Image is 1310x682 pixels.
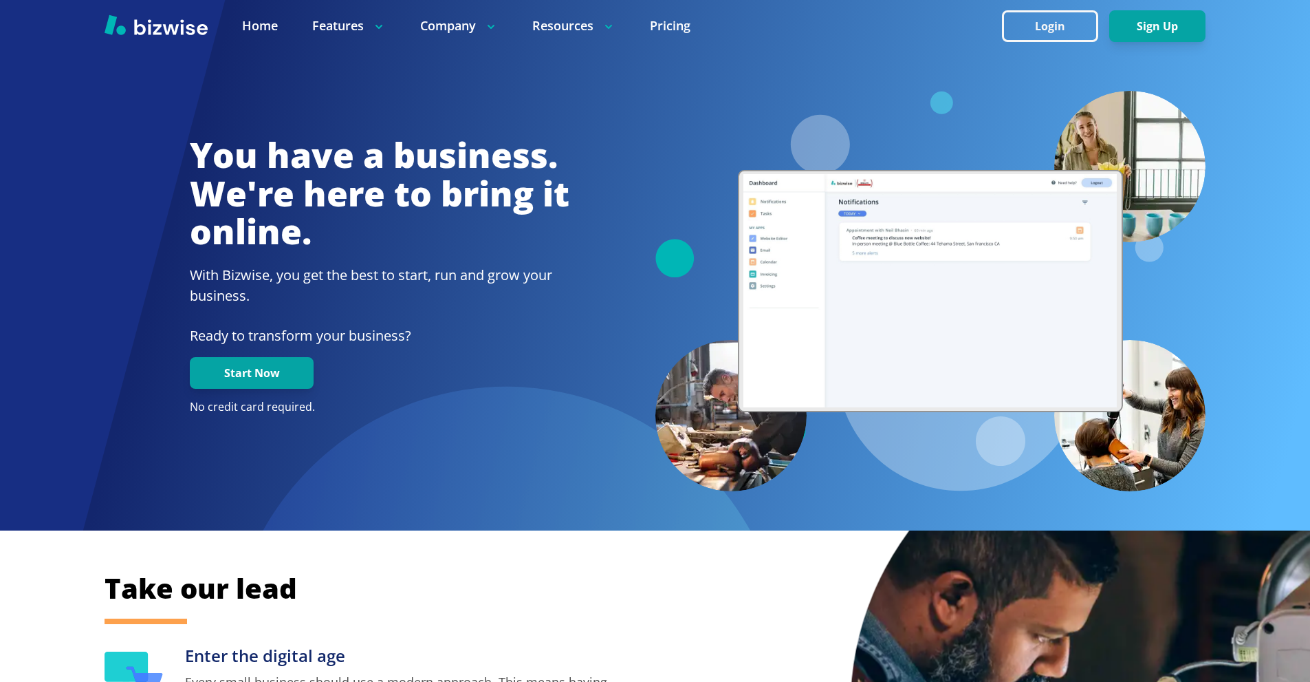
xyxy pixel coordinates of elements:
[190,367,314,380] a: Start Now
[190,357,314,389] button: Start Now
[650,17,690,34] a: Pricing
[1109,10,1205,42] button: Sign Up
[190,136,569,251] h1: You have a business. We're here to bring it online.
[105,570,1136,607] h2: Take our lead
[1109,20,1205,33] a: Sign Up
[190,265,569,306] h2: With Bizwise, you get the best to start, run and grow your business.
[185,645,620,668] h3: Enter the digital age
[1002,10,1098,42] button: Login
[242,17,278,34] a: Home
[190,326,569,346] p: Ready to transform your business?
[312,17,386,34] p: Features
[532,17,615,34] p: Resources
[420,17,498,34] p: Company
[1002,20,1109,33] a: Login
[105,14,208,35] img: Bizwise Logo
[190,400,569,415] p: No credit card required.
